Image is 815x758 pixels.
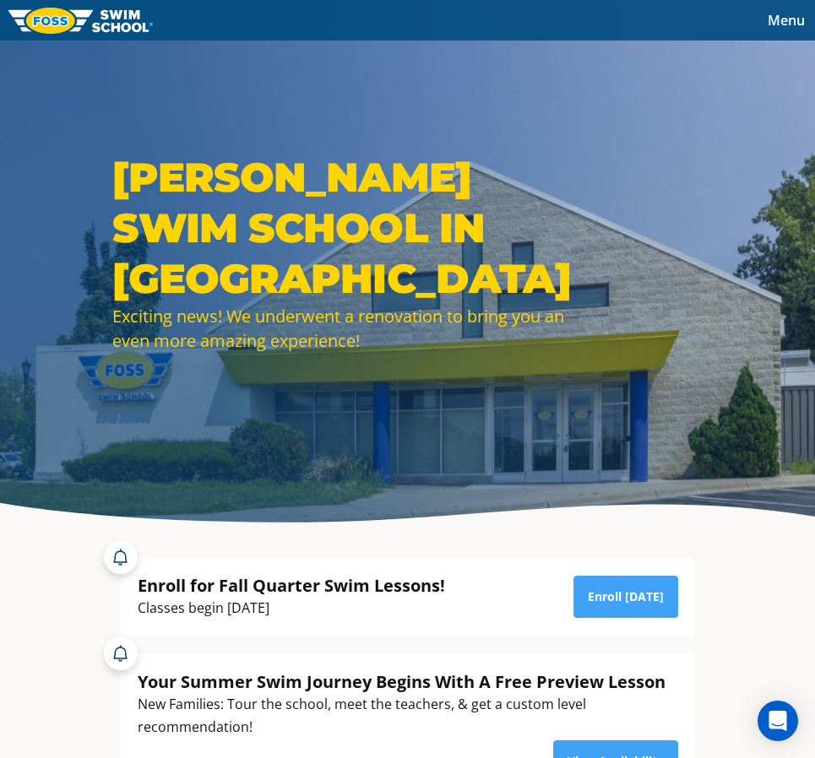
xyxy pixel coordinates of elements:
[758,701,798,741] div: Open Intercom Messenger
[758,8,815,33] button: Toggle navigation
[112,152,602,304] h1: [PERSON_NAME] SWIM SCHOOL IN [GEOGRAPHIC_DATA]
[138,693,678,739] div: New Families: Tour the school, meet the teachers, & get a custom level recommendation!
[112,304,602,353] div: Exciting news! We underwent a renovation to bring you an even more amazing experience!
[138,670,678,693] div: Your Summer Swim Journey Begins With A Free Preview Lesson
[768,11,805,30] span: Menu
[573,576,678,618] a: Enroll [DATE]
[138,597,445,620] div: Classes begin [DATE]
[8,8,153,34] img: FOSS Swim School Logo
[138,574,445,597] div: Enroll for Fall Quarter Swim Lessons!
